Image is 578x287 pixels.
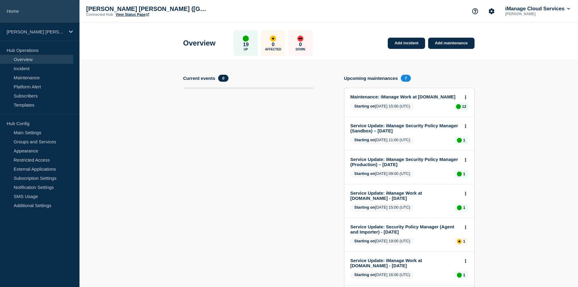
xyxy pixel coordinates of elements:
h4: Current events [183,76,215,81]
p: 0 [299,42,302,48]
span: Starting on [354,239,375,243]
p: 12 [462,104,466,109]
p: 0 [272,42,275,48]
span: Starting on [354,205,375,210]
div: affected [457,239,462,244]
span: [DATE] 09:00 (UTC) [350,170,414,178]
button: Account settings [485,5,498,18]
p: 1 [463,172,465,176]
p: Up [244,48,248,51]
p: [PERSON_NAME] [PERSON_NAME] ([GEOGRAPHIC_DATA]) LLP (PROD) (e-3415) [7,29,65,34]
span: [DATE] 19:00 (UTC) [350,237,414,245]
span: Starting on [354,138,375,142]
span: Starting on [354,272,375,277]
a: Service Update: iManage Security Policy Manager (Sandbox) – [DATE] [350,123,460,133]
span: Starting on [354,104,375,108]
div: up [457,205,462,210]
p: 1 [463,205,465,210]
span: [DATE] 15:00 (UTC) [350,204,414,212]
span: Starting on [354,171,375,176]
p: [PERSON_NAME] [PERSON_NAME] ([GEOGRAPHIC_DATA]) LLP (PROD) (e-3415) [86,5,208,12]
a: Add incident [388,38,425,49]
div: up [457,138,462,143]
p: Connected Hub [86,12,113,17]
h1: Overview [183,39,216,47]
div: affected [270,36,276,42]
span: [DATE] 11:00 (UTC) [350,136,414,144]
a: Service Update: iManage Work at [DOMAIN_NAME] - [DATE] [350,258,460,268]
span: 0 [218,75,228,82]
p: 19 [243,42,249,48]
button: iManage Cloud Services [504,6,571,12]
p: Down [296,48,305,51]
p: Affected [265,48,281,51]
p: 1 [463,273,465,277]
a: Service Update: Security Policy Manager (Agent and Importer) - [DATE] [350,224,460,234]
a: Add maintenance [428,38,474,49]
div: down [297,36,303,42]
a: Maintenance: iManage Work at [DOMAIN_NAME] [350,94,460,99]
div: up [457,172,462,176]
h4: Upcoming maintenances [344,76,398,81]
a: Service Update: iManage Work at [DOMAIN_NAME] - [DATE] [350,190,460,201]
div: up [243,36,249,42]
span: [DATE] 15:00 (UTC) [350,103,414,111]
span: 7 [401,75,411,82]
span: [DATE] 16:00 (UTC) [350,271,414,279]
div: up [457,273,462,278]
p: [PERSON_NAME] [504,12,567,16]
a: Service Update: iManage Security Policy Manager (Production) – [DATE] [350,157,460,167]
a: View Status Page [116,12,149,17]
p: 1 [463,138,465,142]
button: Support [469,5,482,18]
div: up [456,104,461,109]
p: 1 [463,239,465,244]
